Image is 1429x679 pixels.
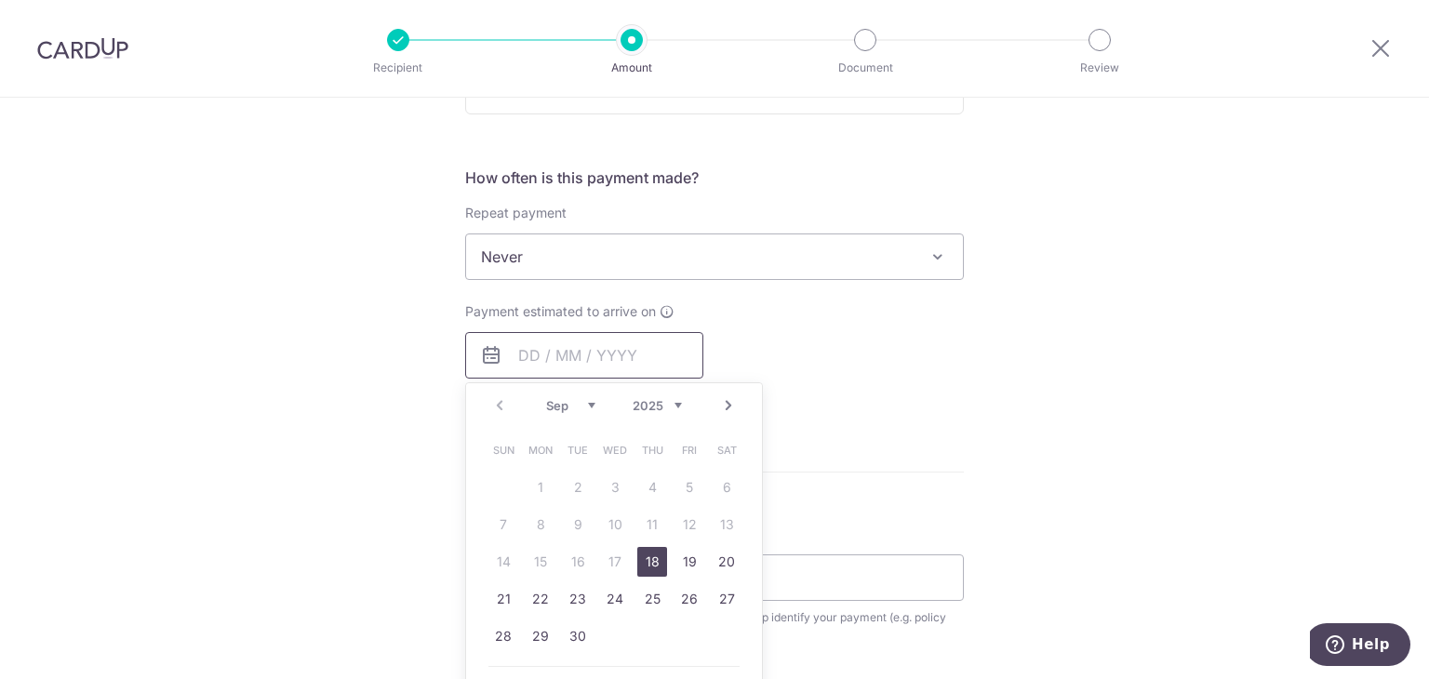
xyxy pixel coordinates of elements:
a: 29 [526,621,555,651]
a: 25 [637,584,667,614]
a: 28 [488,621,518,651]
h5: How often is this payment made? [465,166,964,189]
a: 23 [563,584,593,614]
input: DD / MM / YYYY [465,332,703,379]
span: Friday [674,435,704,465]
a: 18 [637,547,667,577]
span: Never [465,233,964,280]
span: Thursday [637,435,667,465]
a: 22 [526,584,555,614]
a: 27 [712,584,741,614]
a: 26 [674,584,704,614]
span: Sunday [488,435,518,465]
iframe: Opens a widget where you can find more information [1310,623,1410,670]
a: 20 [712,547,741,577]
img: CardUp [37,37,128,60]
p: Review [1031,59,1169,77]
span: Monday [526,435,555,465]
a: 30 [563,621,593,651]
label: Repeat payment [465,204,567,222]
span: Wednesday [600,435,630,465]
span: Never [466,234,963,279]
p: Document [796,59,934,77]
a: 21 [488,584,518,614]
a: 19 [674,547,704,577]
p: Amount [563,59,701,77]
span: Tuesday [563,435,593,465]
p: Recipient [329,59,467,77]
a: Next [717,394,740,417]
span: Payment estimated to arrive on [465,302,656,321]
a: 24 [600,584,630,614]
span: Saturday [712,435,741,465]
